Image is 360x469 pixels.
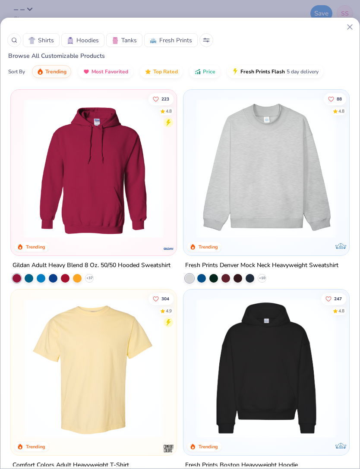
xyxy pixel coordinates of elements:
[67,37,74,44] img: Hoodies
[153,68,178,75] span: Top Rated
[232,68,239,75] img: flash.gif
[163,243,174,254] img: Gildan logo
[166,108,172,115] div: 4.8
[189,65,220,78] button: Price
[321,293,346,305] button: Like
[86,276,93,281] span: + 37
[61,33,104,47] button: HoodiesHoodies
[227,65,323,78] button: Fresh Prints Flash5 day delivery
[148,93,174,105] button: Like
[19,98,168,238] img: 01756b78-01f6-4cc6-8d8a-3c30c1a0c8ac
[144,33,198,47] button: Fresh PrintsFresh Prints
[38,36,54,45] span: Shirts
[203,68,215,75] span: Price
[32,65,71,78] button: Trending
[8,68,25,76] div: Sort By
[13,260,171,271] div: Gildan Adult Heavy Blend 8 Oz. 50/50 Hooded Sweatshirt
[337,97,342,101] span: 88
[287,67,319,77] span: 5 day delivery
[76,36,99,45] span: Hoodies
[121,36,137,45] span: Tanks
[78,65,133,78] button: Most Favorited
[324,93,346,105] button: Like
[166,308,172,315] div: 4.9
[240,68,285,75] span: Fresh Prints Flash
[150,37,157,44] img: Fresh Prints
[148,293,174,305] button: Like
[163,443,174,454] img: Comfort Colors logo
[145,68,152,75] img: TopRated.gif
[19,298,168,438] img: 029b8af0-80e6-406f-9fdc-fdf898547912
[92,68,128,75] span: Most Favorited
[338,308,344,315] div: 4.8
[199,33,213,47] button: Sort Popup Button
[192,98,341,238] img: f5d85501-0dbb-4ee4-b115-c08fa3845d83
[106,33,142,47] button: TanksTanks
[159,36,192,45] span: Fresh Prints
[161,97,169,101] span: 223
[0,52,105,60] span: Browse All Customizable Products
[192,298,341,438] img: 91acfc32-fd48-4d6b-bdad-a4c1a30ac3fc
[28,37,35,44] img: Shirts
[83,68,90,75] img: most_fav.gif
[185,260,338,271] div: Fresh Prints Denver Mock Neck Heavyweight Sweatshirt
[259,276,265,281] span: + 10
[338,108,344,115] div: 4.8
[112,37,119,44] img: Tanks
[45,68,66,75] span: Trending
[23,33,60,47] button: ShirtsShirts
[334,297,342,301] span: 247
[140,65,183,78] button: Top Rated
[37,68,44,75] img: trending.gif
[161,297,169,301] span: 304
